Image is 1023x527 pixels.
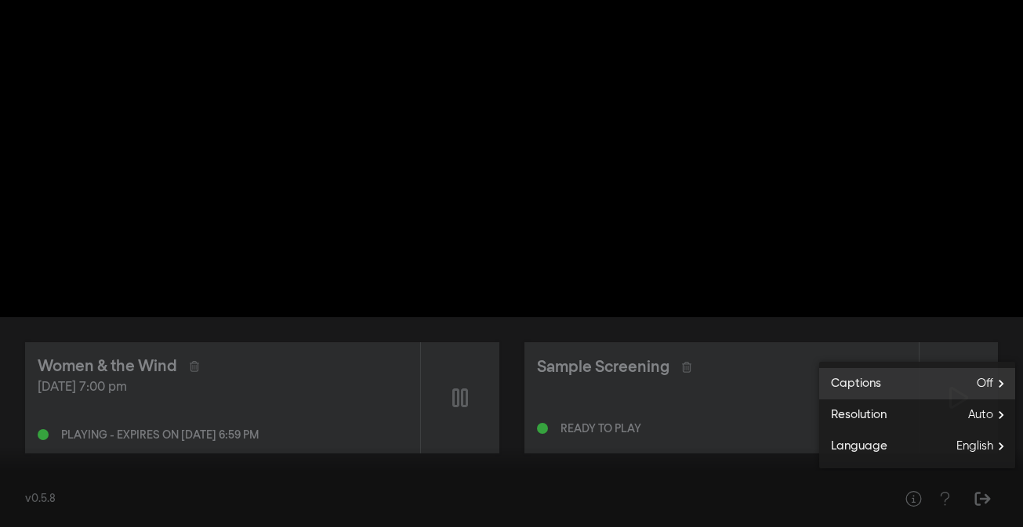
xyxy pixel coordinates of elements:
button: Captions [819,368,1015,399]
button: Help [929,483,960,514]
div: v0.5.8 [25,491,866,507]
button: Sign Out [967,483,998,514]
span: Captions [819,375,881,393]
span: Auto [968,403,1015,427]
span: Off [977,372,1015,395]
span: Language [819,438,887,456]
button: Help [898,483,929,514]
span: Resolution [819,406,887,424]
button: Resolution [819,399,1015,431]
button: Language [819,431,1015,462]
span: English [956,435,1015,458]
